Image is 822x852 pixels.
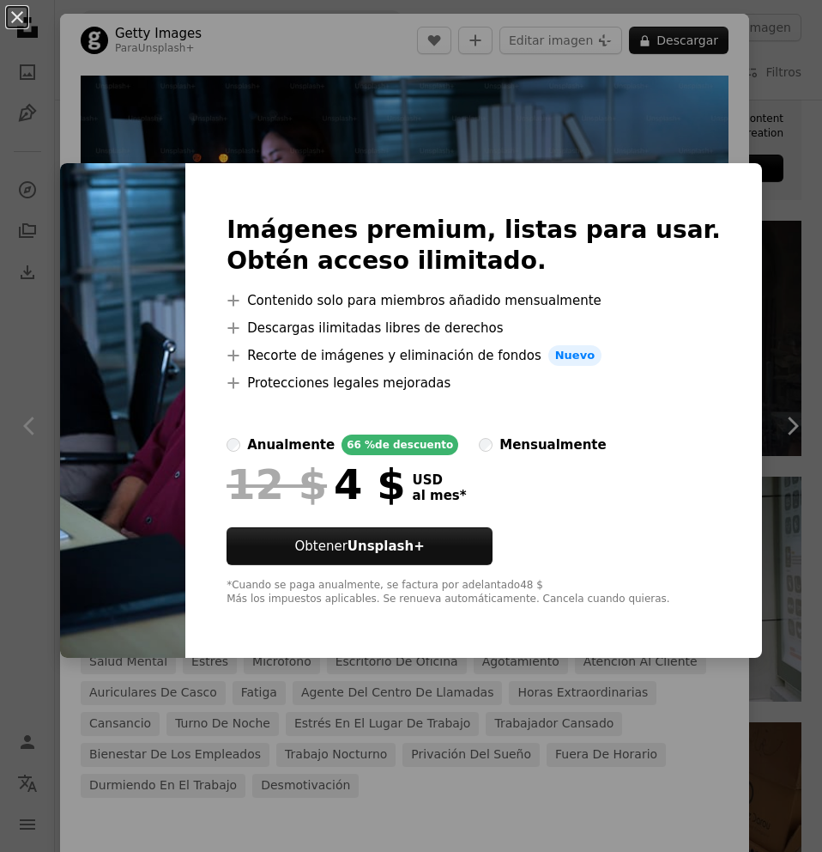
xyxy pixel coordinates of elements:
[227,290,721,311] li: Contenido solo para miembros añadido mensualmente
[348,539,425,554] strong: Unsplash+
[413,488,467,503] span: al mes *
[227,318,721,338] li: Descargas ilimitadas libres de derechos
[227,345,721,366] li: Recorte de imágenes y eliminación de fondos
[548,345,601,366] span: Nuevo
[227,527,493,565] button: ObtenerUnsplash+
[479,438,493,452] input: mensualmente
[227,462,405,507] div: 4 $
[247,435,335,455] div: anualmente
[413,472,467,488] span: USD
[60,163,185,658] img: premium_photo-1661507270977-0719888b6ea2
[499,435,606,455] div: mensualmente
[227,215,721,277] h2: Imágenes premium, listas para usar. Obtén acceso ilimitado.
[341,435,458,455] div: 66 % de descuento
[227,579,721,606] div: *Cuando se paga anualmente, se factura por adelantado 48 $ Más los impuestos aplicables. Se renue...
[227,438,240,452] input: anualmente66 %de descuento
[227,462,327,507] span: 12 $
[227,373,721,393] li: Protecciones legales mejoradas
